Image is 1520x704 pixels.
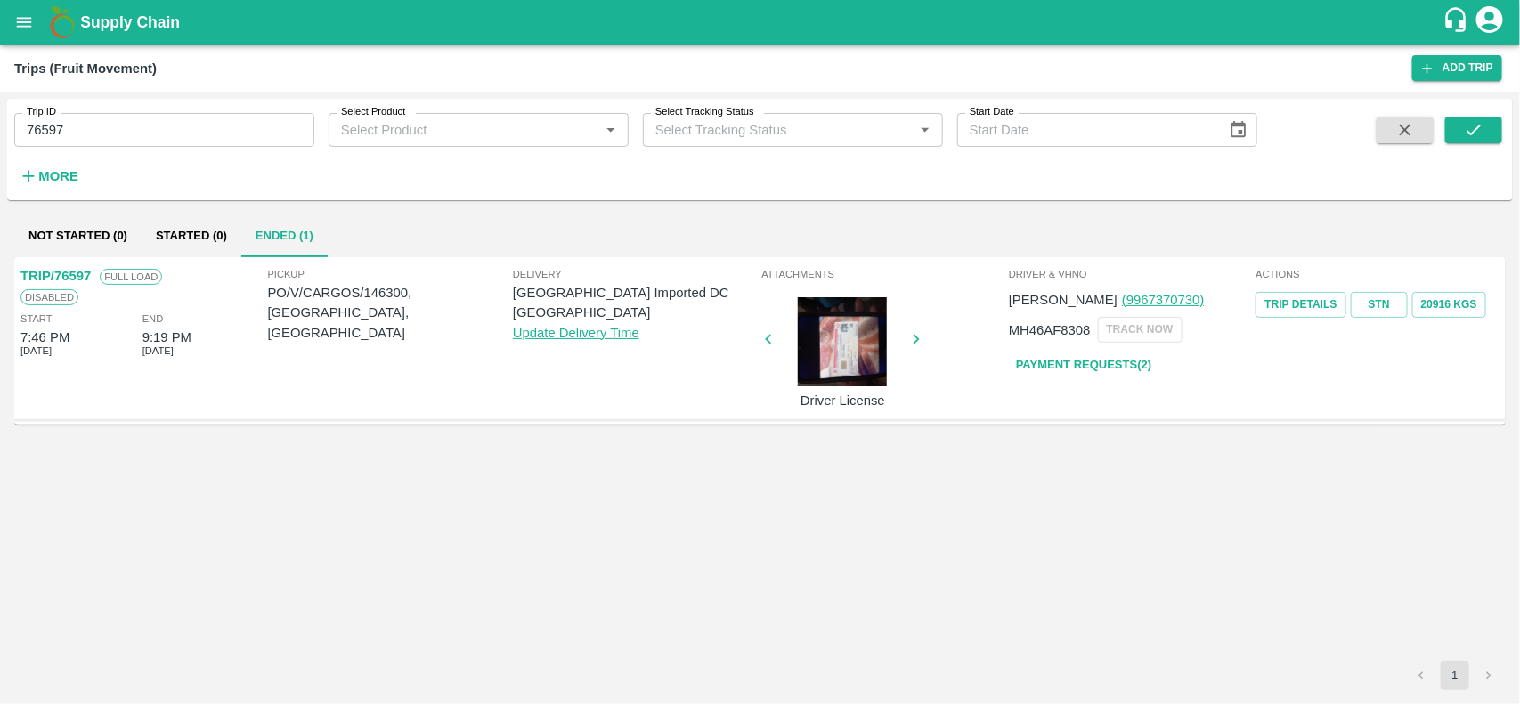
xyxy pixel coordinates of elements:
button: Started (0) [142,214,241,257]
button: Not Started (0) [14,214,142,257]
button: Open [599,118,622,142]
div: Trips (Fruit Movement) [14,57,157,80]
button: page 1 [1441,661,1469,690]
p: PO/V/CARGOS/146300, [GEOGRAPHIC_DATA], [GEOGRAPHIC_DATA] [268,283,513,343]
button: Choose date [1222,113,1256,147]
label: Trip ID [27,105,56,119]
p: Driver License [776,391,909,410]
b: Supply Chain [80,13,180,31]
span: Disabled [20,289,78,305]
button: 20916 Kgs [1412,292,1486,318]
label: Start Date [970,105,1014,119]
p: MH46AF8308 [1009,320,1091,340]
div: customer-support [1443,6,1474,38]
p: TRIP/76597 [20,266,91,286]
a: Payment Requests(2) [1009,350,1158,381]
label: Select Product [341,105,405,119]
button: More [14,161,83,191]
a: Supply Chain [80,10,1443,35]
input: Select Tracking Status [648,118,885,142]
span: Delivery [513,266,758,282]
strong: More [38,169,78,183]
span: Driver & VHNo [1009,266,1253,282]
div: 9:19 PM [142,328,191,347]
nav: pagination navigation [1404,661,1506,690]
input: Select Product [334,118,594,142]
a: Add Trip [1412,55,1502,81]
span: End [142,311,164,327]
button: Open [914,118,937,142]
p: [GEOGRAPHIC_DATA] Imported DC [GEOGRAPHIC_DATA] [513,283,758,323]
button: open drawer [4,2,45,43]
input: Start Date [957,113,1215,147]
span: [DATE] [142,343,174,359]
a: Update Delivery Time [513,326,639,340]
div: account of current user [1474,4,1506,41]
a: STN [1351,292,1408,318]
span: [DATE] [20,343,52,359]
span: Attachments [761,266,1005,282]
img: logo [45,4,80,40]
span: [PERSON_NAME] [1009,293,1118,307]
a: (9967370730) [1122,293,1204,307]
span: Full Load [100,269,162,285]
label: Select Tracking Status [655,105,754,119]
span: Actions [1256,266,1500,282]
div: 7:46 PM [20,328,69,347]
button: Ended (1) [241,214,328,257]
span: Start [20,311,52,327]
span: Pickup [268,266,513,282]
input: Enter Trip ID [14,113,314,147]
a: Trip Details [1256,292,1345,318]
